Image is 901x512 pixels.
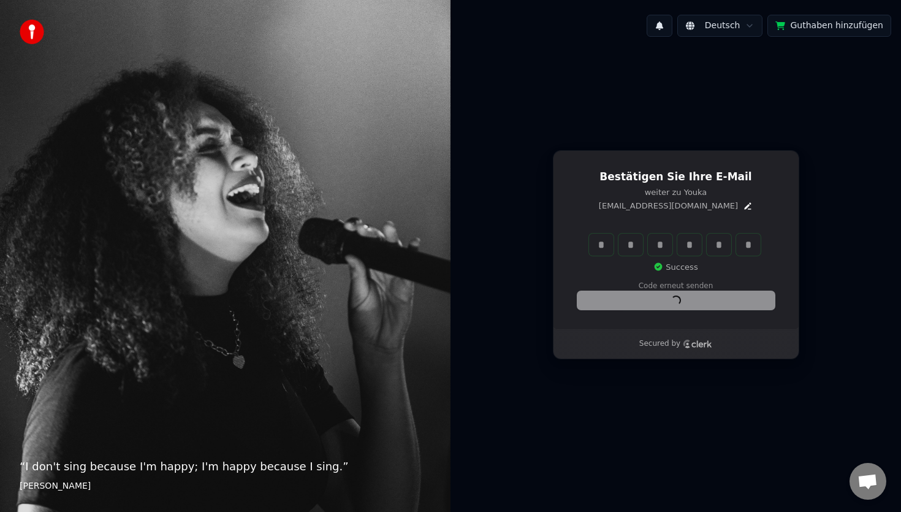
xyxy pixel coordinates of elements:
[20,480,431,492] footer: [PERSON_NAME]
[767,15,891,37] button: Guthaben hinzufügen
[20,20,44,44] img: youka
[639,339,680,349] p: Secured by
[850,463,886,500] a: Chat öffnen
[653,262,698,273] p: Success
[599,201,738,212] p: [EMAIL_ADDRESS][DOMAIN_NAME]
[683,340,712,348] a: Clerk logo
[577,170,775,185] h1: Bestätigen Sie Ihre E-Mail
[577,187,775,198] p: weiter zu Youka
[743,201,753,211] button: Edit
[587,231,763,258] div: Verification code input
[20,458,431,475] p: “ I don't sing because I'm happy; I'm happy because I sing. ”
